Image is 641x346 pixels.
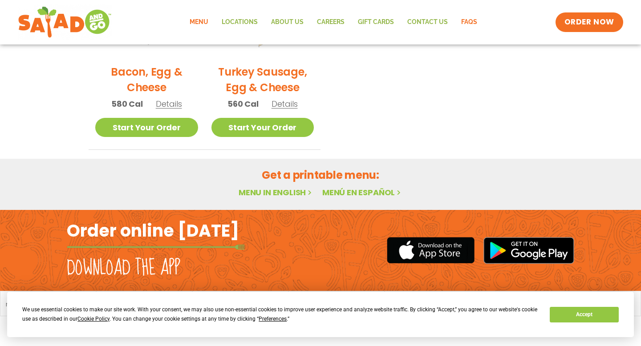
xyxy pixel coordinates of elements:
button: Accept [550,307,618,322]
span: ORDER NOW [564,17,614,28]
a: Start Your Order [211,118,314,137]
a: meet chef [PERSON_NAME] [6,301,90,307]
a: Contact Us [401,12,454,32]
nav: Menu [183,12,484,32]
a: ORDER NOW [556,12,623,32]
h2: Download the app [67,256,180,281]
img: fork [67,245,245,249]
a: Locations [215,12,264,32]
a: Careers [310,12,351,32]
div: Cookie Consent Prompt [7,292,634,337]
a: GIFT CARDS [351,12,401,32]
a: Menu [183,12,215,32]
span: Details [272,98,298,109]
span: Preferences [259,316,287,322]
h2: Get a printable menu: [89,167,552,183]
span: 560 Cal [227,98,259,110]
h2: Bacon, Egg & Cheese [95,64,198,95]
img: new-SAG-logo-768×292 [18,4,112,40]
a: Menú en español [322,187,402,198]
a: Menu in English [239,187,313,198]
img: appstore [387,236,475,265]
img: google_play [483,237,574,264]
span: Details [156,98,182,109]
h2: Turkey Sausage, Egg & Cheese [211,64,314,95]
h2: Order online [DATE] [67,220,239,241]
span: Cookie Policy [77,316,110,322]
a: Start Your Order [95,118,198,137]
a: FAQs [454,12,484,32]
a: About Us [264,12,310,32]
div: We use essential cookies to make our site work. With your consent, we may also use non-essential ... [22,305,539,324]
span: 580 Cal [111,98,143,110]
